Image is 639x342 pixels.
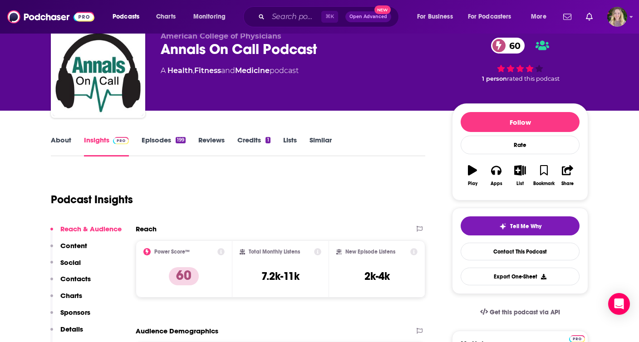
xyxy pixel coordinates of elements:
[461,216,580,235] button: tell me why sparkleTell Me Why
[283,136,297,156] a: Lists
[491,181,502,186] div: Apps
[136,327,218,335] h2: Audience Demographics
[60,225,122,233] p: Reach & Audience
[113,10,139,23] span: Podcasts
[60,291,82,300] p: Charts
[194,66,221,75] a: Fitness
[169,267,199,285] p: 60
[221,66,235,75] span: and
[560,9,575,24] a: Show notifications dropdown
[60,325,83,333] p: Details
[462,10,525,24] button: open menu
[154,249,190,255] h2: Power Score™
[364,269,390,283] h3: 2k-4k
[374,5,391,14] span: New
[532,159,555,192] button: Bookmark
[608,293,630,315] div: Open Intercom Messenger
[531,10,546,23] span: More
[533,181,555,186] div: Bookmark
[452,32,588,88] div: 60 1 personrated this podcast
[193,10,226,23] span: Monitoring
[167,66,193,75] a: Health
[268,10,321,24] input: Search podcasts, credits, & more...
[249,249,300,255] h2: Total Monthly Listens
[510,223,541,230] span: Tell Me Why
[261,269,300,283] h3: 7.2k-11k
[50,225,122,241] button: Reach & Audience
[349,15,387,19] span: Open Advanced
[50,274,91,291] button: Contacts
[411,10,464,24] button: open menu
[310,136,332,156] a: Similar
[161,32,281,40] span: American College of Physicians
[60,258,81,267] p: Social
[50,258,81,275] button: Social
[461,136,580,154] div: Rate
[482,75,507,82] span: 1 person
[60,308,90,317] p: Sponsors
[106,10,151,24] button: open menu
[50,291,82,308] button: Charts
[461,159,484,192] button: Play
[113,137,129,144] img: Podchaser Pro
[252,6,408,27] div: Search podcasts, credits, & more...
[265,137,270,143] div: 1
[561,181,574,186] div: Share
[161,65,299,76] div: A podcast
[582,9,596,24] a: Show notifications dropdown
[51,136,71,156] a: About
[468,10,511,23] span: For Podcasters
[60,241,87,250] p: Content
[516,181,524,186] div: List
[417,10,453,23] span: For Business
[187,10,237,24] button: open menu
[507,75,560,82] span: rated this podcast
[607,7,627,27] img: User Profile
[60,274,91,283] p: Contacts
[499,223,506,230] img: tell me why sparkle
[607,7,627,27] button: Show profile menu
[556,159,580,192] button: Share
[468,181,477,186] div: Play
[84,136,129,156] a: InsightsPodchaser Pro
[198,136,225,156] a: Reviews
[461,243,580,260] a: Contact This Podcast
[473,301,567,323] a: Get this podcast via API
[156,10,176,23] span: Charts
[53,25,143,116] img: Annals On Call Podcast
[461,112,580,132] button: Follow
[7,8,94,25] img: Podchaser - Follow, Share and Rate Podcasts
[176,137,186,143] div: 199
[607,7,627,27] span: Logged in as lauren19365
[136,225,157,233] h2: Reach
[235,66,270,75] a: Medicine
[237,136,270,156] a: Credits1
[345,249,395,255] h2: New Episode Listens
[142,136,186,156] a: Episodes199
[525,10,558,24] button: open menu
[50,308,90,325] button: Sponsors
[321,11,338,23] span: ⌘ K
[461,268,580,285] button: Export One-Sheet
[345,11,391,22] button: Open AdvancedNew
[490,308,560,316] span: Get this podcast via API
[508,159,532,192] button: List
[500,38,525,54] span: 60
[193,66,194,75] span: ,
[50,241,87,258] button: Content
[150,10,181,24] a: Charts
[51,193,133,206] h1: Podcast Insights
[484,159,508,192] button: Apps
[491,38,525,54] a: 60
[50,325,83,342] button: Details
